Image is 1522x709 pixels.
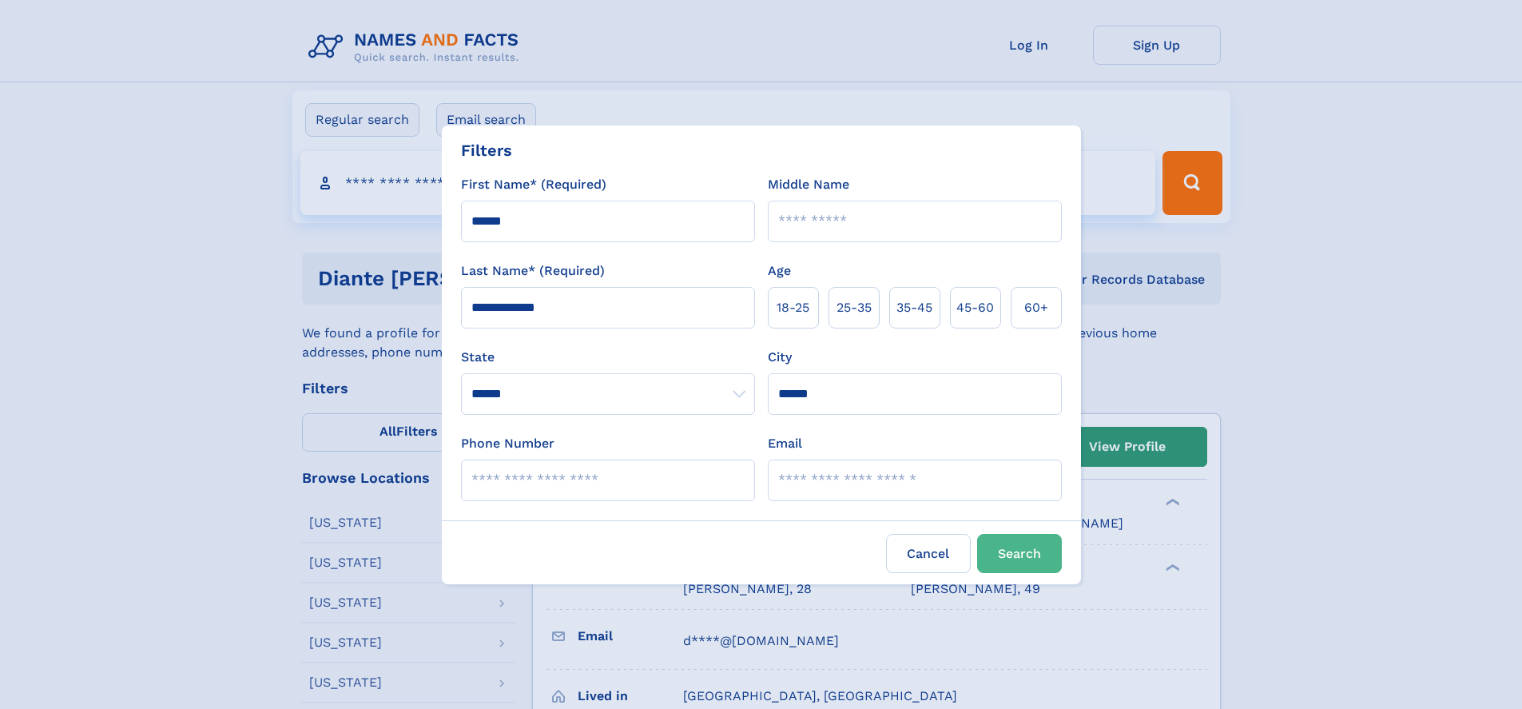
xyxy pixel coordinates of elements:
span: 45‑60 [956,298,994,317]
label: Email [768,434,802,453]
label: First Name* (Required) [461,175,606,194]
div: Filters [461,138,512,162]
span: 35‑45 [896,298,932,317]
button: Search [977,534,1062,573]
label: Middle Name [768,175,849,194]
span: 25‑35 [837,298,872,317]
span: 18‑25 [777,298,809,317]
span: 60+ [1024,298,1048,317]
label: Last Name* (Required) [461,261,605,281]
label: Phone Number [461,434,554,453]
label: Age [768,261,791,281]
label: Cancel [886,534,971,573]
label: City [768,348,792,367]
label: State [461,348,755,367]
